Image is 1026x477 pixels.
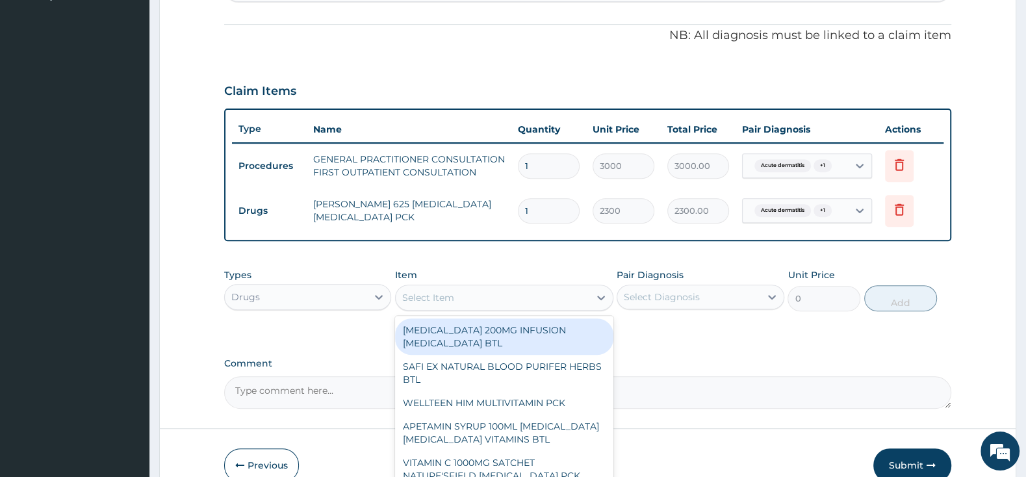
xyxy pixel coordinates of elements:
div: Select Diagnosis [624,290,700,303]
th: Name [307,116,511,142]
span: We're online! [75,151,179,282]
div: Drugs [231,290,260,303]
label: Item [395,268,417,281]
h3: Claim Items [224,84,296,99]
label: Pair Diagnosis [617,268,684,281]
td: Drugs [232,199,307,223]
td: GENERAL PRACTITIONER CONSULTATION FIRST OUTPATIENT CONSULTATION [307,146,511,185]
div: Chat with us now [68,73,218,90]
p: NB: All diagnosis must be linked to a claim item [224,27,951,44]
th: Quantity [511,116,586,142]
th: Total Price [661,116,736,142]
div: [MEDICAL_DATA] 200MG INFUSION [MEDICAL_DATA] BTL [395,318,613,355]
img: d_794563401_company_1708531726252_794563401 [24,65,53,97]
button: Add [864,285,937,311]
label: Types [224,270,251,281]
span: Acute dermatitis [754,204,811,217]
div: SAFI EX NATURAL BLOOD PURIFER HERBS BTL [395,355,613,391]
span: Acute dermatitis [754,159,811,172]
th: Actions [879,116,943,142]
th: Pair Diagnosis [736,116,879,142]
td: [PERSON_NAME] 625 [MEDICAL_DATA] [MEDICAL_DATA] PCK [307,191,511,230]
label: Unit Price [788,268,834,281]
div: Select Item [402,291,454,304]
span: + 1 [814,159,832,172]
div: Minimize live chat window [213,6,244,38]
th: Unit Price [586,116,661,142]
textarea: Type your message and hit 'Enter' [6,329,248,375]
div: WELLTEEN HIM MULTIVITAMIN PCK [395,391,613,415]
div: APETAMIN SYRUP 100ML [MEDICAL_DATA] [MEDICAL_DATA] VITAMINS BTL [395,415,613,451]
td: Procedures [232,154,307,178]
span: + 1 [814,204,832,217]
th: Type [232,117,307,141]
label: Comment [224,358,951,369]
